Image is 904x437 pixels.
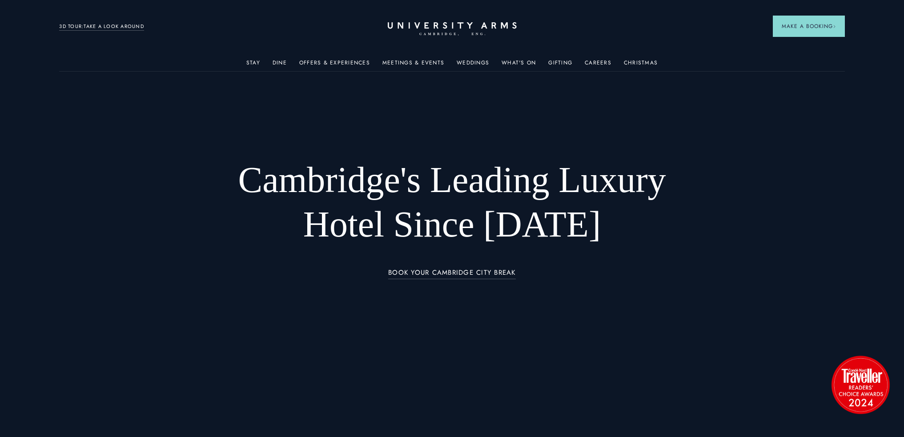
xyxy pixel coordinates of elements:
[388,269,516,279] a: BOOK YOUR CAMBRIDGE CITY BREAK
[548,60,572,71] a: Gifting
[782,22,836,30] span: Make a Booking
[833,25,836,28] img: Arrow icon
[773,16,845,37] button: Make a BookingArrow icon
[299,60,370,71] a: Offers & Experiences
[624,60,658,71] a: Christmas
[246,60,260,71] a: Stay
[502,60,536,71] a: What's On
[59,23,144,31] a: 3D TOUR:TAKE A LOOK AROUND
[388,22,517,36] a: Home
[273,60,287,71] a: Dine
[457,60,489,71] a: Weddings
[585,60,611,71] a: Careers
[215,158,689,247] h1: Cambridge's Leading Luxury Hotel Since [DATE]
[382,60,444,71] a: Meetings & Events
[827,351,894,418] img: image-2524eff8f0c5d55edbf694693304c4387916dea5-1501x1501-png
